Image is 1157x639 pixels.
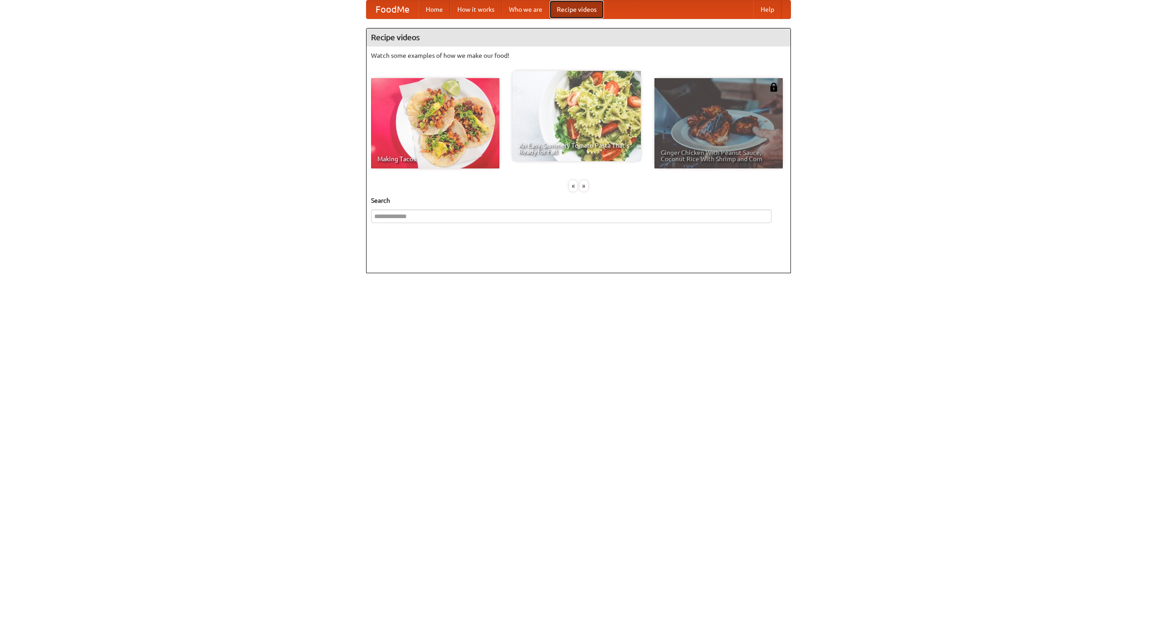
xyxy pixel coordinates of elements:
div: » [580,180,588,191]
span: An Easy, Summery Tomato Pasta That's Ready for Fall [519,142,635,155]
a: An Easy, Summery Tomato Pasta That's Ready for Fall [513,71,641,161]
a: Recipe videos [550,0,604,19]
span: Making Tacos [377,156,493,162]
a: Help [753,0,781,19]
img: 483408.png [769,83,778,92]
div: « [569,180,577,191]
a: FoodMe [367,0,419,19]
a: How it works [450,0,502,19]
h5: Search [371,196,786,205]
a: Making Tacos [371,78,499,168]
p: Watch some examples of how we make our food! [371,51,786,60]
a: Home [419,0,450,19]
h4: Recipe videos [367,28,790,47]
a: Who we are [502,0,550,19]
